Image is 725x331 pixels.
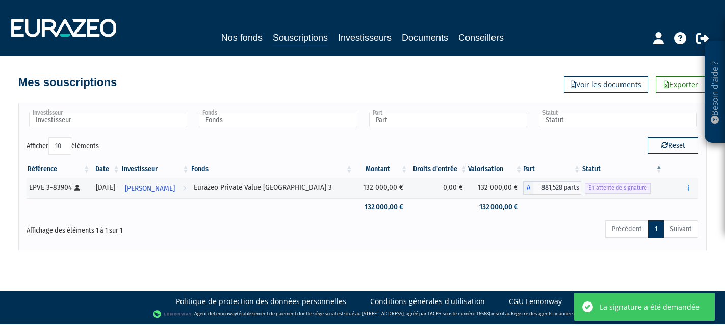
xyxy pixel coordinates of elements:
[48,137,71,155] select: Afficheréléments
[581,160,663,178] th: Statut : activer pour trier la colonne par ordre d&eacute;croissant
[564,76,648,93] a: Voir les documents
[27,160,91,178] th: Référence : activer pour trier la colonne par ordre croissant
[585,183,651,193] span: En attente de signature
[221,31,263,45] a: Nos fonds
[29,182,87,193] div: EPVE 3-83904
[353,160,408,178] th: Montant: activer pour trier la colonne par ordre croissant
[10,309,715,319] div: - Agent de (établissement de paiement dont le siège social est situé au [STREET_ADDRESS], agréé p...
[458,31,504,45] a: Conseillers
[18,76,117,89] h4: Mes souscriptions
[11,19,116,37] img: 1732889491-logotype_eurazeo_blanc_rvb.png
[183,179,186,198] i: Voir l'investisseur
[709,46,721,138] p: Besoin d'aide ?
[194,182,350,193] div: Eurazeo Private Value [GEOGRAPHIC_DATA] 3
[190,160,354,178] th: Fonds: activer pour trier la colonne par ordre croissant
[91,160,121,178] th: Date: activer pour trier la colonne par ordre croissant
[408,160,468,178] th: Droits d'entrée: activer pour trier la colonne par ordre croissant
[468,198,523,216] td: 132 000,00 €
[523,160,581,178] th: Part: activer pour trier la colonne par ordre croissant
[353,178,408,198] td: 132 000,00 €
[648,137,698,154] button: Reset
[94,182,117,193] div: [DATE]
[353,198,408,216] td: 132 000,00 €
[214,310,237,317] a: Lemonway
[121,160,190,178] th: Investisseur: activer pour trier la colonne par ordre croissant
[176,296,346,307] a: Politique de protection des données personnelles
[509,296,562,307] a: CGU Lemonway
[125,179,175,198] span: [PERSON_NAME]
[153,309,192,319] img: logo-lemonway.png
[121,178,190,198] a: [PERSON_NAME]
[273,31,328,46] a: Souscriptions
[523,181,533,195] span: A
[468,160,523,178] th: Valorisation: activer pour trier la colonne par ordre croissant
[402,31,448,45] a: Documents
[74,185,80,191] i: [Français] Personne physique
[511,310,591,317] a: Registre des agents financiers (Regafi)
[370,296,485,307] a: Conditions générales d'utilisation
[27,137,99,155] label: Afficher éléments
[27,219,298,236] div: Affichage des éléments 1 à 1 sur 1
[338,31,392,45] a: Investisseurs
[600,301,700,312] div: La signature a été demandée
[523,181,581,195] div: A - Eurazeo Private Value Europe 3
[648,220,664,238] a: 1
[408,178,468,198] td: 0,00 €
[468,178,523,198] td: 132 000,00 €
[533,181,581,195] span: 881,528 parts
[656,76,707,93] a: Exporter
